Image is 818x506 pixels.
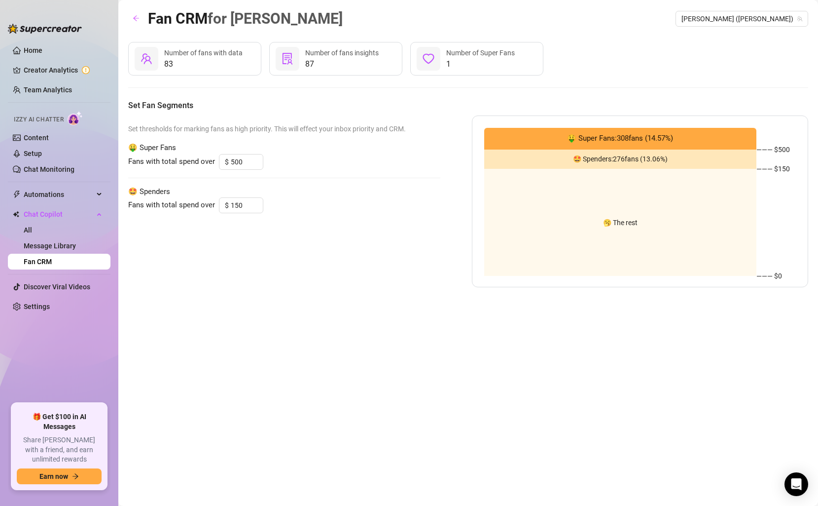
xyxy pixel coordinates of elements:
span: Automations [24,187,94,202]
img: logo-BBDzfeDw.svg [8,24,82,34]
span: arrow-right [72,473,79,480]
span: Earn now [39,472,68,480]
button: Earn nowarrow-right [17,468,102,484]
span: 1 [446,58,515,70]
span: Number of Super Fans [446,49,515,57]
span: team [797,16,803,22]
h5: Set Fan Segments [128,100,808,112]
input: 500 [231,155,263,169]
span: solution [282,53,293,65]
a: All [24,226,32,234]
a: Settings [24,303,50,311]
span: 🤩 Spenders [128,186,440,198]
span: 🤑 Super Fans: 308 fans ( 14.57 %) [567,133,673,145]
span: for [PERSON_NAME] [208,10,343,27]
a: Setup [24,150,42,157]
span: 83 [164,58,243,70]
a: Home [24,46,42,54]
a: Chat Monitoring [24,165,74,173]
a: Fan CRM [24,258,52,266]
span: Fans with total spend over [128,156,215,168]
a: Content [24,134,49,142]
span: Fans with total spend over [128,199,215,211]
span: heart [423,53,434,65]
a: Discover Viral Videos [24,283,90,291]
span: 🤑 Super Fans [128,142,440,154]
span: Number of fans with data [164,49,243,57]
span: Chat Copilot [24,206,94,222]
span: Set thresholds for marking fans as high priority. This will effect your inbox priority and CRM. [128,123,440,134]
span: Izzy AI Chatter [14,115,64,124]
img: Chat Copilot [13,211,19,218]
span: Number of fans insights [305,49,379,57]
img: AI Chatter [68,111,83,125]
span: 87 [305,58,379,70]
span: team [141,53,152,65]
span: thunderbolt [13,191,21,198]
span: Share [PERSON_NAME] with a friend, and earn unlimited rewards [17,435,102,465]
a: Team Analytics [24,86,72,94]
span: arrow-left [133,15,140,22]
a: Creator Analytics exclamation-circle [24,62,103,78]
span: 🎁 Get $100 in AI Messages [17,412,102,431]
input: 150 [231,198,263,213]
a: Message Library [24,242,76,250]
span: Chloe (chloerosenbaum) [681,11,802,26]
div: Open Intercom Messenger [784,472,808,496]
article: Fan CRM [148,7,343,30]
